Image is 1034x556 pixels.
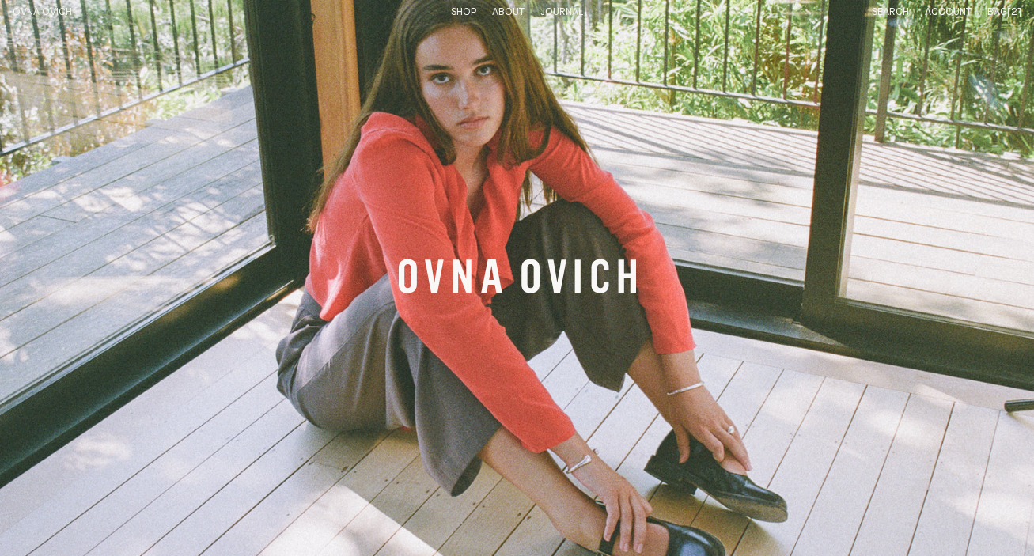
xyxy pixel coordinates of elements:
a: Home [13,7,72,17]
span: Bag [987,7,1007,17]
a: Journal [540,7,583,17]
span: [2] [1007,7,1021,17]
a: Shop [451,7,476,17]
summary: About [492,6,525,20]
a: Search [872,7,909,17]
a: Banner Link [399,259,636,298]
a: Account [925,7,972,17]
